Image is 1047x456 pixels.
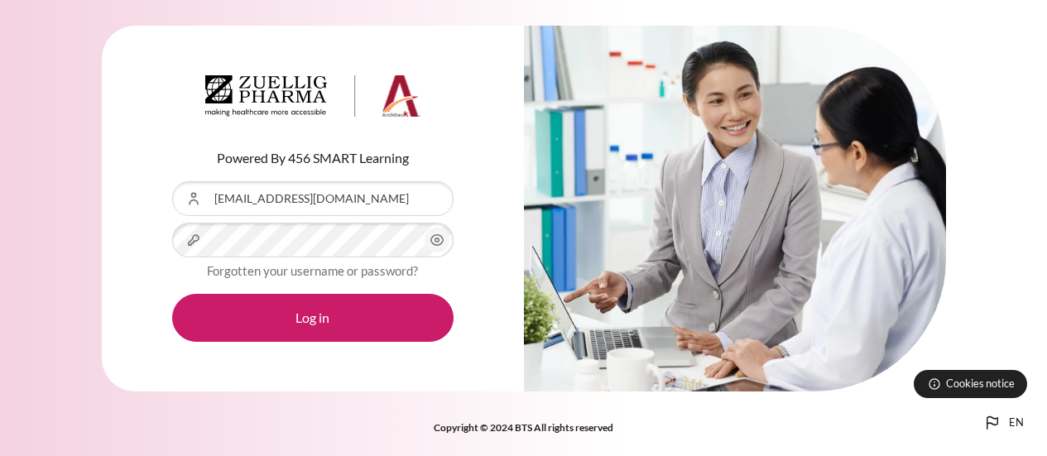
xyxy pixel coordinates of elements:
[205,75,420,123] a: Architeck
[205,75,420,117] img: Architeck
[172,294,454,342] button: Log in
[976,406,1030,439] button: Languages
[207,263,418,278] a: Forgotten your username or password?
[1009,415,1024,431] span: en
[172,181,454,216] input: Username or Email Address
[946,376,1015,391] span: Cookies notice
[914,370,1027,398] button: Cookies notice
[172,148,454,168] p: Powered By 456 SMART Learning
[434,421,613,434] strong: Copyright © 2024 BTS All rights reserved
